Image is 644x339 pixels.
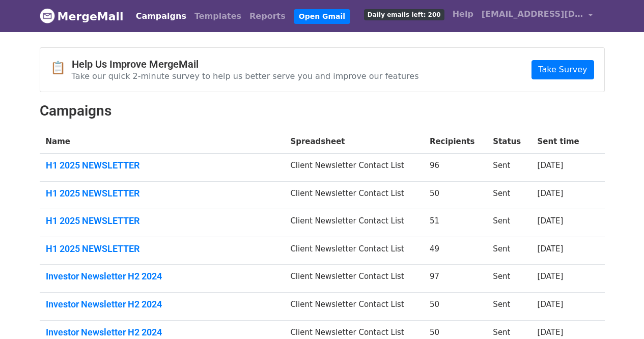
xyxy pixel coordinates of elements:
a: [DATE] [538,216,564,225]
td: Client Newsletter Contact List [284,154,424,182]
td: 96 [424,154,487,182]
a: Investor Newsletter H2 2024 [46,271,278,282]
td: Sent [487,209,531,237]
p: Take our quick 2-minute survey to help us better serve you and improve our features [72,71,419,81]
a: [DATE] [538,244,564,253]
a: Reports [245,6,290,26]
span: [EMAIL_ADDRESS][DOMAIN_NAME] [482,8,583,20]
a: [DATE] [538,161,564,170]
a: Daily emails left: 200 [360,4,449,24]
td: 50 [424,181,487,209]
td: Sent [487,154,531,182]
td: Sent [487,265,531,293]
a: [DATE] [538,328,564,337]
h4: Help Us Improve MergeMail [72,58,419,70]
a: H1 2025 NEWSLETTER [46,243,278,255]
a: MergeMail [40,6,124,27]
a: Help [449,4,478,24]
th: Spreadsheet [284,130,424,154]
th: Status [487,130,531,154]
span: Daily emails left: 200 [364,9,444,20]
a: Templates [190,6,245,26]
td: Client Newsletter Contact List [284,181,424,209]
td: Client Newsletter Contact List [284,237,424,265]
td: Sent [487,293,531,321]
td: 50 [424,293,487,321]
td: 97 [424,265,487,293]
a: [EMAIL_ADDRESS][DOMAIN_NAME] [478,4,597,28]
a: [DATE] [538,189,564,198]
th: Recipients [424,130,487,154]
td: 51 [424,209,487,237]
a: [DATE] [538,300,564,309]
td: 49 [424,237,487,265]
a: Open Gmail [294,9,350,24]
img: MergeMail logo [40,8,55,23]
a: H1 2025 NEWSLETTER [46,215,278,227]
a: Take Survey [531,60,594,79]
th: Name [40,130,285,154]
a: Investor Newsletter H2 2024 [46,327,278,338]
td: Client Newsletter Contact List [284,265,424,293]
td: Client Newsletter Contact List [284,293,424,321]
a: Investor Newsletter H2 2024 [46,299,278,310]
a: [DATE] [538,272,564,281]
th: Sent time [531,130,591,154]
h2: Campaigns [40,102,605,120]
span: 📋 [50,61,72,75]
td: Sent [487,181,531,209]
a: H1 2025 NEWSLETTER [46,160,278,171]
a: H1 2025 NEWSLETTER [46,188,278,199]
td: Sent [487,237,531,265]
td: Client Newsletter Contact List [284,209,424,237]
a: Campaigns [132,6,190,26]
